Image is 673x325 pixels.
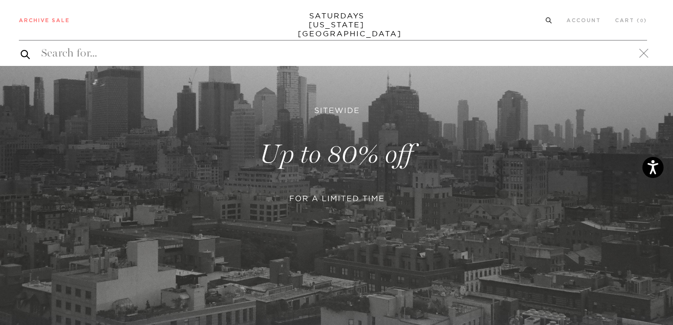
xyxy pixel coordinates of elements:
a: SATURDAYS[US_STATE][GEOGRAPHIC_DATA] [298,11,376,38]
a: Archive Sale [19,18,70,23]
a: Cart (0) [615,18,647,23]
a: Account [566,18,601,23]
small: 0 [640,19,644,23]
input: Search for... [19,46,647,61]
